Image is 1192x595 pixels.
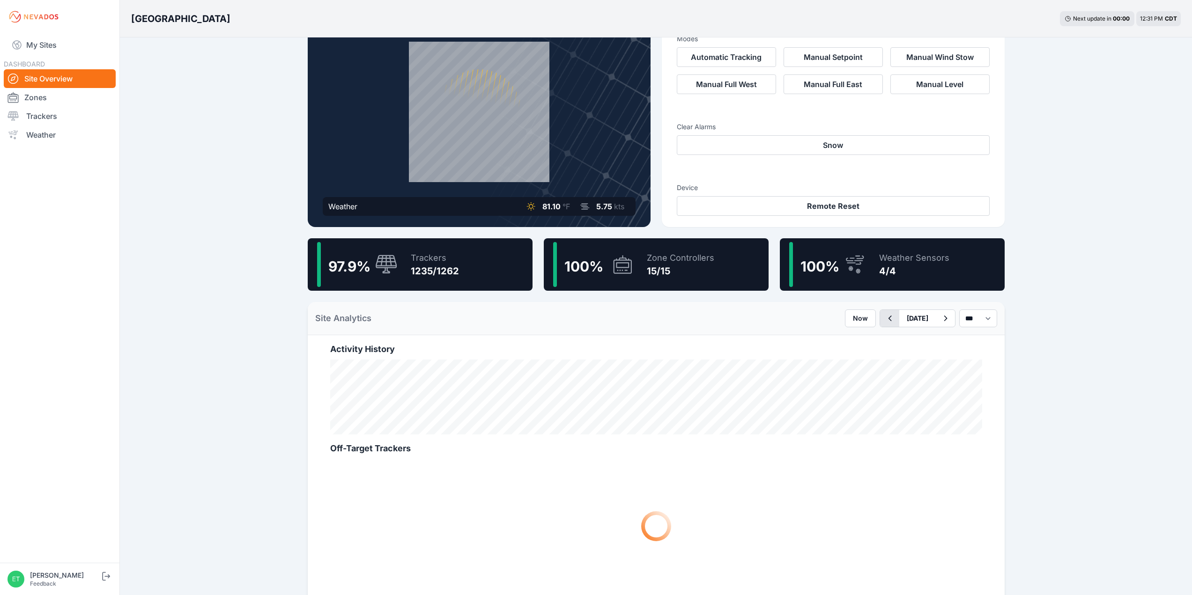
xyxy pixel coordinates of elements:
button: Manual Wind Stow [890,47,990,67]
button: Manual Setpoint [784,47,883,67]
h2: Site Analytics [315,312,371,325]
div: 15/15 [647,264,714,278]
h2: Activity History [330,343,982,356]
span: 100 % [564,258,603,275]
div: 4/4 [879,264,949,278]
div: [PERSON_NAME] [30,571,100,580]
a: Zones [4,88,116,107]
h3: Modes [677,34,698,44]
h3: [GEOGRAPHIC_DATA] [131,12,230,25]
span: °F [563,202,570,211]
button: Remote Reset [677,196,990,216]
div: 00 : 00 [1113,15,1130,22]
h3: Device [677,183,990,192]
a: 97.9%Trackers1235/1262 [308,238,533,291]
span: CDT [1165,15,1177,22]
span: 97.9 % [328,258,370,275]
button: Automatic Tracking [677,47,776,67]
span: kts [614,202,624,211]
span: 81.10 [542,202,561,211]
span: 12:31 PM [1140,15,1163,22]
button: Now [845,309,876,327]
img: Nevados [7,9,60,24]
button: Manual Full East [784,74,883,94]
span: 100 % [800,258,839,275]
a: Feedback [30,580,56,587]
a: Weather [4,125,116,144]
div: Weather Sensors [879,251,949,264]
span: 5.75 [596,202,612,211]
span: DASHBOARD [4,60,45,68]
img: Ethan Nguyen [7,571,24,588]
button: Manual Full West [677,74,776,94]
button: Snow [677,135,990,155]
a: Trackers [4,107,116,125]
div: Weather [328,201,357,212]
h2: Off-Target Trackers [330,442,982,455]
h3: Clear Alarms [677,122,990,132]
button: Manual Level [890,74,990,94]
a: My Sites [4,34,116,56]
a: 100%Zone Controllers15/15 [544,238,769,291]
a: Site Overview [4,69,116,88]
a: 100%Weather Sensors4/4 [780,238,1005,291]
button: [DATE] [899,310,936,327]
div: Zone Controllers [647,251,714,264]
nav: Breadcrumb [131,7,230,31]
div: 1235/1262 [411,264,459,278]
div: Trackers [411,251,459,264]
span: Next update in [1073,15,1111,22]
